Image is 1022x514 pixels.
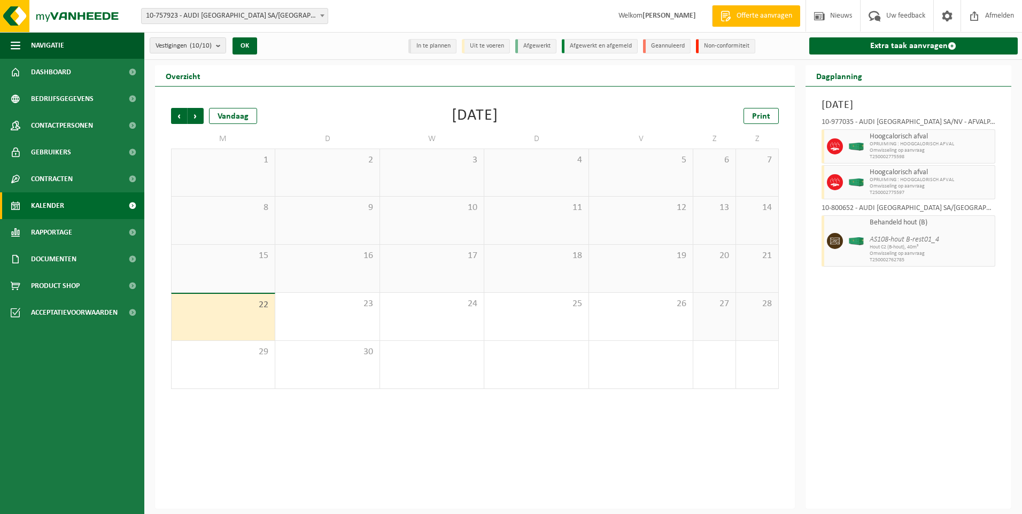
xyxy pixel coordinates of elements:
a: Extra taak aanvragen [809,37,1018,54]
span: 25 [490,298,583,310]
span: 27 [699,298,730,310]
h2: Overzicht [155,65,211,86]
span: Kalender [31,192,64,219]
li: Geannuleerd [643,39,691,53]
div: [DATE] [452,108,498,124]
span: Bedrijfsgegevens [31,85,94,112]
span: 7 [741,154,773,166]
i: AS108-hout B-rest01_4 [870,236,939,244]
img: HK-XC-40-GN-00 [848,237,864,245]
span: 19 [594,250,687,262]
span: Gebruikers [31,139,71,166]
span: 10-757923 - AUDI BRUSSELS SA/NV - VORST [141,8,328,24]
li: Uit te voeren [462,39,510,53]
a: Offerte aanvragen [712,5,800,27]
span: 30 [281,346,374,358]
span: 12 [594,202,687,214]
span: Hoogcalorisch afval [870,133,993,141]
span: 23 [281,298,374,310]
span: 5 [594,154,687,166]
span: OPRUIMING : HOOGCALORISCH AFVAL [870,177,993,183]
div: Vandaag [209,108,257,124]
td: Z [693,129,736,149]
span: Hoogcalorisch afval [870,168,993,177]
span: Vestigingen [156,38,212,54]
span: 4 [490,154,583,166]
span: T250002775597 [870,190,993,196]
span: 22 [177,299,269,311]
td: D [275,129,380,149]
span: 16 [281,250,374,262]
td: W [380,129,484,149]
span: Contactpersonen [31,112,93,139]
span: 29 [177,346,269,358]
span: 9 [281,202,374,214]
strong: [PERSON_NAME] [642,12,696,20]
span: Documenten [31,246,76,272]
span: 20 [699,250,730,262]
span: 11 [490,202,583,214]
span: 24 [385,298,478,310]
span: 28 [741,298,773,310]
td: M [171,129,275,149]
span: 21 [741,250,773,262]
span: Omwisseling op aanvraag [870,183,993,190]
span: 6 [699,154,730,166]
span: Navigatie [31,32,64,59]
span: Volgende [188,108,204,124]
li: In te plannen [408,39,456,53]
span: 8 [177,202,269,214]
span: 17 [385,250,478,262]
span: Hout C2 (B-hout), 40m³ [870,244,993,251]
li: Afgewerkt [515,39,556,53]
img: HK-XC-40-GN-00 [848,178,864,186]
span: OPRUIMING : HOOGCALORISCH AFVAL [870,141,993,147]
span: 18 [490,250,583,262]
button: OK [233,37,257,54]
li: Afgewerkt en afgemeld [562,39,638,53]
span: 1 [177,154,269,166]
li: Non-conformiteit [696,39,755,53]
h2: Dagplanning [806,65,873,86]
count: (10/10) [190,42,212,49]
span: Behandeld hout (B) [870,219,993,227]
span: 13 [699,202,730,214]
span: Acceptatievoorwaarden [31,299,118,326]
span: Print [752,112,770,121]
td: V [589,129,693,149]
span: Offerte aanvragen [734,11,795,21]
span: Omwisseling op aanvraag [870,147,993,154]
span: T250002762785 [870,257,993,263]
span: 3 [385,154,478,166]
span: Product Shop [31,272,80,299]
h3: [DATE] [822,97,996,113]
td: D [484,129,589,149]
span: Rapportage [31,219,72,246]
div: 10-977035 - AUDI [GEOGRAPHIC_DATA] SA/NV - AFVALPARK AP – OPRUIMING EOP - VORST [822,119,996,129]
span: 10 [385,202,478,214]
span: Dashboard [31,59,71,85]
img: HK-XC-40-GN-00 [848,143,864,151]
span: 2 [281,154,374,166]
span: Contracten [31,166,73,192]
div: 10-800652 - AUDI [GEOGRAPHIC_DATA] SA/[GEOGRAPHIC_DATA]-AFVALPARK C2-INGANG 1 - VORST [822,205,996,215]
span: Vorige [171,108,187,124]
span: 10-757923 - AUDI BRUSSELS SA/NV - VORST [142,9,328,24]
td: Z [736,129,779,149]
span: 14 [741,202,773,214]
span: Omwisseling op aanvraag [870,251,993,257]
a: Print [744,108,779,124]
button: Vestigingen(10/10) [150,37,226,53]
span: T250002775598 [870,154,993,160]
span: 15 [177,250,269,262]
span: 26 [594,298,687,310]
